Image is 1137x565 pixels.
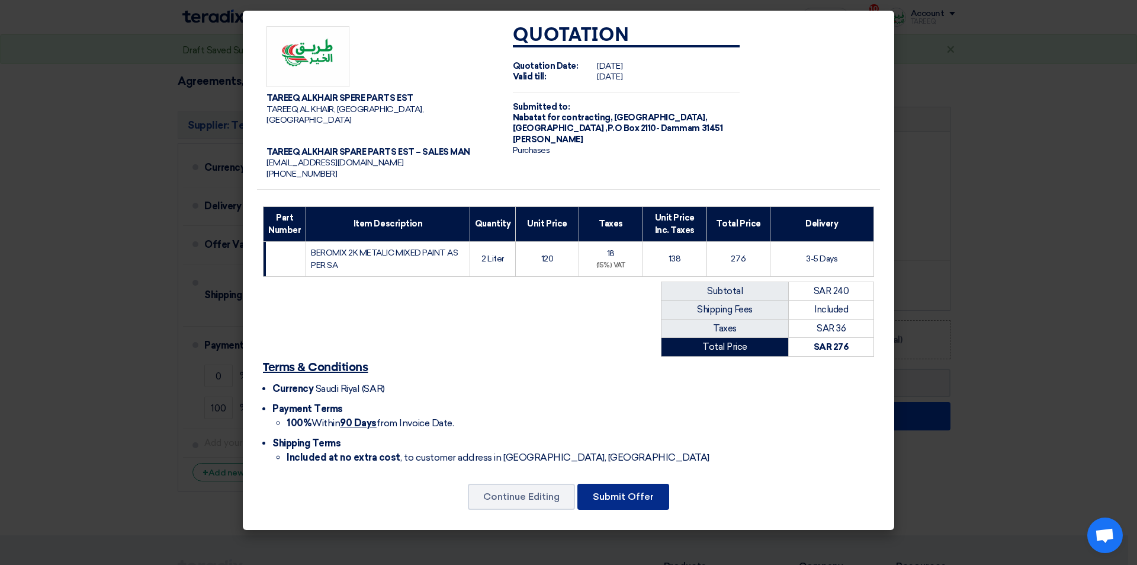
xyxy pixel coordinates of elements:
[513,113,722,133] span: [GEOGRAPHIC_DATA], [GEOGRAPHIC_DATA] ,P.O Box 2110- Dammam 31451
[597,72,622,82] span: [DATE]
[287,451,874,465] li: , to customer address in [GEOGRAPHIC_DATA], [GEOGRAPHIC_DATA]
[513,102,570,112] strong: Submitted to:
[579,206,643,241] th: Taxes
[264,206,306,241] th: Part Number
[287,417,311,429] strong: 100%
[706,206,770,241] th: Total Price
[669,254,681,264] span: 138
[661,301,789,320] td: Shipping Fees
[263,362,368,374] u: Terms & Conditions
[513,145,550,155] span: Purchases
[316,383,385,394] span: Saudi Riyal (SAR)
[584,261,638,271] div: (15%) VAT
[597,61,622,71] span: [DATE]
[513,135,583,145] span: [PERSON_NAME]
[1087,518,1123,553] div: Open chat
[607,248,615,258] span: 18
[470,206,515,241] th: Quantity
[789,282,874,301] td: SAR 240
[272,438,341,449] span: Shipping Terms
[272,383,313,394] span: Currency
[643,206,706,241] th: Unit Price Inc. Taxes
[661,319,789,338] td: Taxes
[661,282,789,301] td: Subtotal
[541,254,554,264] span: 120
[340,417,377,429] u: 90 Days
[806,254,837,264] span: 3-5 Days
[266,104,423,125] span: TAREEQ AL KHAIR, [GEOGRAPHIC_DATA], [GEOGRAPHIC_DATA]
[817,323,846,334] span: SAR 36
[266,147,494,158] div: TAREEQ ALKHAIR SPARE PARTS EST – SALES MAN
[287,417,454,429] span: Within from Invoice Date.
[516,206,579,241] th: Unit Price
[266,26,349,88] img: Company Logo
[287,452,400,463] strong: Included at no extra cost
[266,169,337,179] span: [PHONE_NUMBER]
[814,304,848,315] span: Included
[311,248,458,270] span: BEROMIX 2K METALIC MIXED PAINT AS PER SA
[814,341,849,352] strong: SAR 276
[513,26,629,45] strong: Quotation
[272,403,343,414] span: Payment Terms
[513,72,547,82] strong: Valid till:
[306,206,470,241] th: Item Description
[266,93,494,104] div: TAREEQ ALKHAIR SPERE PARTS EST
[661,338,789,357] td: Total Price
[731,254,746,264] span: 276
[266,158,404,168] span: [EMAIL_ADDRESS][DOMAIN_NAME]
[513,61,579,71] strong: Quotation Date:
[468,484,575,510] button: Continue Editing
[513,113,612,123] span: Nabatat for contracting,
[577,484,669,510] button: Submit Offer
[481,254,504,264] span: 2 Liter
[770,206,873,241] th: Delivery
